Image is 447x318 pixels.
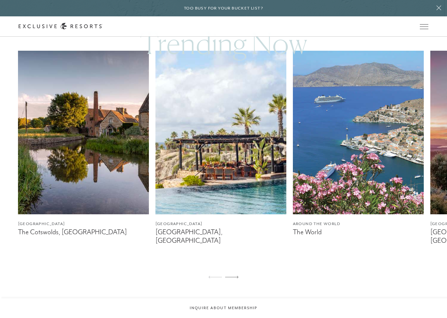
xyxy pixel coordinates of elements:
iframe: Qualified Messenger [417,288,447,318]
figcaption: [GEOGRAPHIC_DATA] [155,221,286,227]
figcaption: Around the World [293,221,424,227]
figcaption: [GEOGRAPHIC_DATA] [18,221,149,227]
button: Open navigation [420,24,428,29]
a: Around the WorldThe World [293,51,424,237]
a: [GEOGRAPHIC_DATA][GEOGRAPHIC_DATA], [GEOGRAPHIC_DATA] [155,51,286,245]
figcaption: [GEOGRAPHIC_DATA], [GEOGRAPHIC_DATA] [155,228,286,244]
h6: Too busy for your bucket list? [184,5,263,11]
a: [GEOGRAPHIC_DATA]The Cotswolds, [GEOGRAPHIC_DATA] [18,51,149,237]
figcaption: The Cotswolds, [GEOGRAPHIC_DATA] [18,228,149,236]
figcaption: The World [293,228,424,236]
